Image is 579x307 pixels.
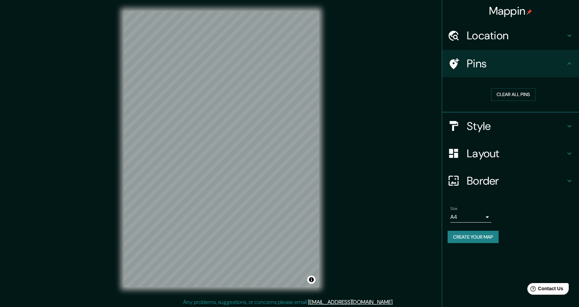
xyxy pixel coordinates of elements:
div: Layout [442,140,579,167]
h4: Style [467,119,565,133]
div: Style [442,112,579,140]
h4: Location [467,29,565,42]
button: Toggle attribution [307,276,316,284]
div: A4 [450,212,491,223]
h4: Mappin [489,4,532,18]
img: pin-icon.png [527,9,532,15]
p: Any problems, suggestions, or concerns please email . [183,298,394,306]
iframe: Help widget launcher [518,280,571,299]
h4: Layout [467,147,565,160]
label: Size [450,205,458,211]
h4: Border [467,174,565,188]
div: . [395,298,396,306]
div: Border [442,167,579,195]
a: [EMAIL_ADDRESS][DOMAIN_NAME] [308,298,393,306]
canvas: Map [124,11,319,287]
div: Location [442,22,579,49]
div: . [394,298,395,306]
h4: Pins [467,57,565,70]
button: Create your map [448,231,499,243]
div: Pins [442,50,579,77]
button: Clear all pins [491,88,536,101]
